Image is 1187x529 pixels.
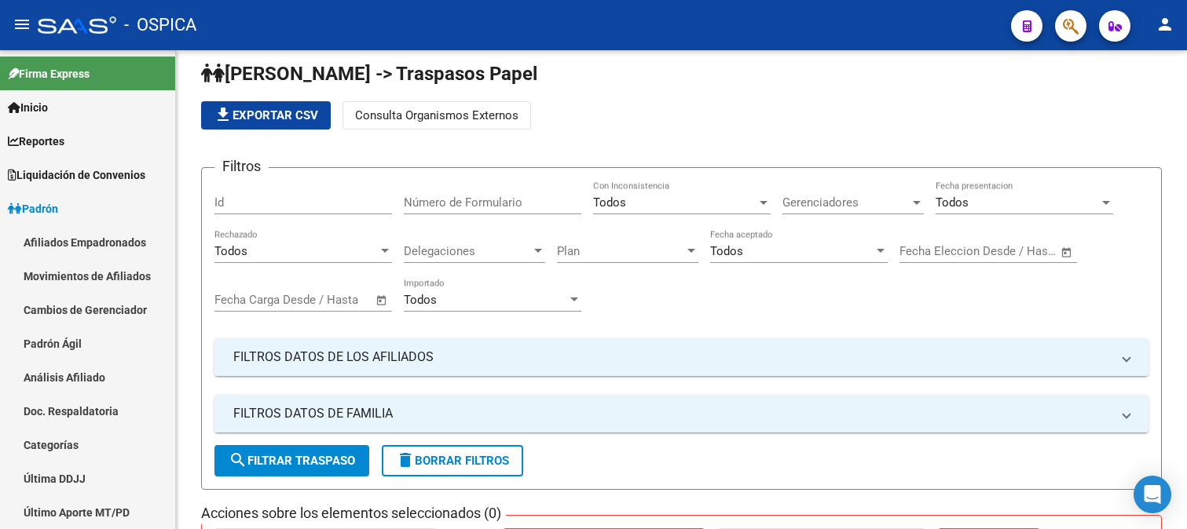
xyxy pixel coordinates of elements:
button: Open calendar [373,291,391,309]
mat-icon: search [229,451,247,469]
button: Consulta Organismos Externos [343,101,531,130]
h3: Acciones sobre los elementos seleccionados (0) [201,502,506,524]
div: Open Intercom Messenger [1134,476,1171,513]
span: Todos [404,293,437,307]
span: - OSPICA [124,8,196,42]
span: Borrar Filtros [396,454,509,468]
mat-icon: menu [13,15,31,34]
mat-icon: file_download [214,105,233,124]
mat-panel-title: FILTROS DATOS DE LOS AFILIADOS [233,348,1111,366]
button: Open calendar [1058,243,1076,261]
span: [PERSON_NAME] -> Traspasos Papel [201,63,537,85]
span: Todos [710,244,743,258]
input: Fecha inicio [899,244,963,258]
span: Consulta Organismos Externos [355,108,518,122]
span: Delegaciones [404,244,531,258]
span: Plan [557,244,684,258]
button: Filtrar Traspaso [214,445,369,476]
h3: Filtros [214,155,269,177]
span: Todos [936,195,969,210]
input: Fecha inicio [214,293,278,307]
input: Fecha fin [292,293,368,307]
input: Fecha fin [977,244,1053,258]
span: Filtrar Traspaso [229,454,355,468]
span: Padrón [8,200,58,217]
span: Liquidación de Convenios [8,166,145,184]
mat-panel-title: FILTROS DATOS DE FAMILIA [233,405,1111,422]
mat-icon: delete [396,451,415,469]
mat-expansion-panel-header: FILTROS DATOS DE LOS AFILIADOS [214,338,1149,376]
span: Todos [214,244,247,258]
span: Todos [593,195,626,210]
span: Firma Express [8,65,90,82]
button: Borrar Filtros [382,445,523,476]
span: Exportar CSV [214,108,318,122]
span: Gerenciadores [782,195,910,210]
span: Reportes [8,133,64,150]
mat-icon: person [1156,15,1174,34]
mat-expansion-panel-header: FILTROS DATOS DE FAMILIA [214,395,1149,432]
button: Exportar CSV [201,101,331,130]
span: Inicio [8,99,48,116]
